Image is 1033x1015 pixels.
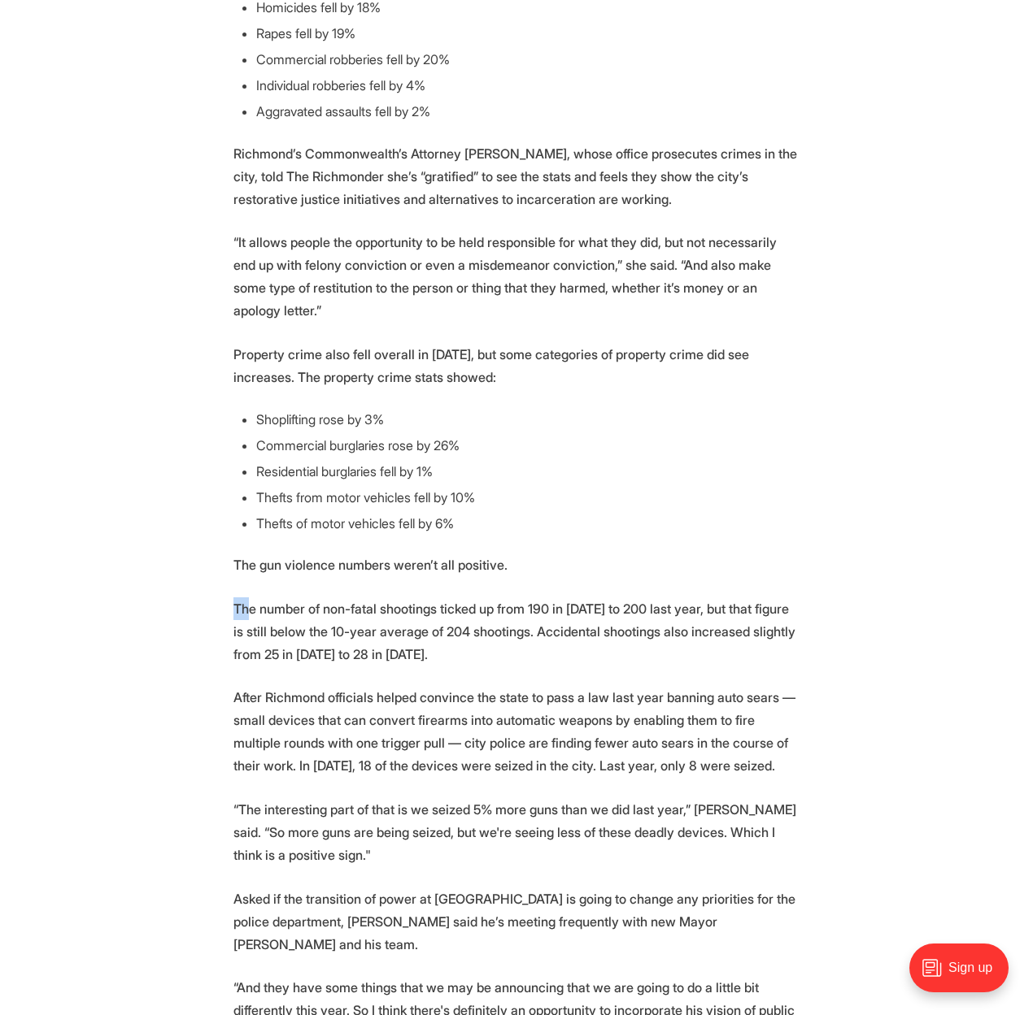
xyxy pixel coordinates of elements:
[896,935,1033,1015] iframe: portal-trigger
[256,488,800,507] li: Thefts from motor vehicles fell by 10%
[233,597,800,666] p: The number of non-fatal shootings ticked up from 190 in [DATE] to 200 last year, but that figure ...
[256,50,800,69] li: Commercial robberies fell by 20%
[233,887,800,956] p: Asked if the transition of power at [GEOGRAPHIC_DATA] is going to change any priorities for the p...
[256,76,800,95] li: Individual robberies fell by 4%
[233,343,800,388] p: Property crime also fell overall in [DATE], but some categories of property crime did see increas...
[233,798,800,866] p: “The interesting part of that is we seized 5% more guns than we did last year,” [PERSON_NAME] sai...
[233,231,800,322] p: “It allows people the opportunity to be held responsible for what they did, but not necessarily e...
[233,553,800,576] p: The gun violence numbers weren’t all positive.
[256,436,800,455] li: Commercial burglaries rose by 26%
[233,686,800,777] p: After Richmond officials helped convince the state to pass a law last year banning auto sears — s...
[256,462,800,481] li: Residential burglaries fell by 1%
[256,102,800,121] li: Aggravated assaults fell by 2%
[256,410,800,429] li: Shoplifting rose by 3%
[256,514,800,533] li: Thefts of motor vehicles fell by 6%
[233,142,800,210] p: Richmond’s Commonwealth’s Attorney [PERSON_NAME], whose office prosecutes crimes in the city, tol...
[256,24,800,43] li: Rapes fell by 19%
